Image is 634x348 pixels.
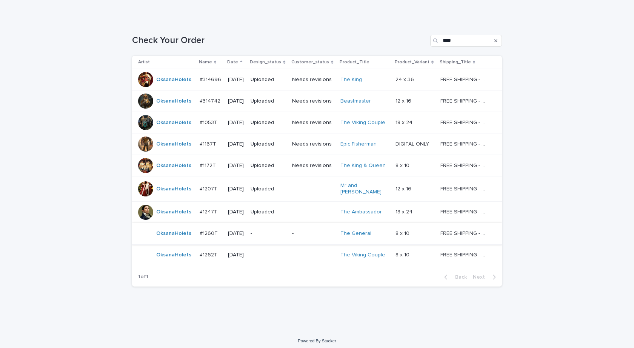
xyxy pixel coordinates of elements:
tr: OksanaHolets #1172T#1172T [DATE]UploadedNeeds revisionsThe King & Queen 8 x 108 x 10 FREE SHIPPIN... [132,155,502,176]
p: #1260T [200,229,219,237]
tr: OksanaHolets #1053T#1053T [DATE]UploadedNeeds revisionsThe Viking Couple 18 x 2418 x 24 FREE SHIP... [132,112,502,133]
p: 18 x 24 [395,118,414,126]
p: - [251,252,286,258]
span: Back [451,274,467,280]
p: Uploaded [251,77,286,83]
p: Needs revisions [292,98,334,104]
p: Uploaded [251,163,286,169]
p: FREE SHIPPING - preview in 1-2 business days, after your approval delivery will take 5-10 b.d. [440,184,489,192]
p: 8 x 10 [395,229,411,237]
p: [DATE] [228,186,245,192]
p: [DATE] [228,252,245,258]
p: Uploaded [251,120,286,126]
p: - [292,230,334,237]
p: 1 of 1 [132,268,154,286]
p: FREE SHIPPING - preview in 1-2 business days, after your approval delivery will take 5-10 b.d. [440,229,489,237]
p: 12 x 16 [395,97,413,104]
a: OksanaHolets [156,163,191,169]
p: 24 x 36 [395,75,415,83]
p: #1247T [200,207,219,215]
tr: OksanaHolets #314696#314696 [DATE]UploadedNeeds revisionsThe King 24 x 3624 x 36 FREE SHIPPING - ... [132,69,502,90]
p: #1053T [200,118,219,126]
p: 8 x 10 [395,250,411,258]
a: OksanaHolets [156,230,191,237]
p: 12 x 16 [395,184,413,192]
a: The Viking Couple [340,252,385,258]
p: FREE SHIPPING - preview in 1-2 business days, after your approval delivery will take 5-10 b.d. [440,161,489,169]
a: OksanaHolets [156,77,191,83]
p: [DATE] [228,141,245,147]
p: FREE SHIPPING - preview in 1-2 business days, after your approval delivery will take 5-10 b.d. [440,250,489,258]
p: [DATE] [228,98,245,104]
p: #1262T [200,250,219,258]
tr: OksanaHolets #1260T#1260T [DATE]--The General 8 x 108 x 10 FREE SHIPPING - preview in 1-2 busines... [132,223,502,244]
a: OksanaHolets [156,98,191,104]
p: [DATE] [228,120,245,126]
p: FREE SHIPPING - preview in 1-2 business days, after your approval delivery will take 5-10 b.d. [440,140,489,147]
p: Needs revisions [292,141,334,147]
p: FREE SHIPPING - preview in 1-2 business days, after your approval delivery will take 5-10 b.d. [440,97,489,104]
a: Powered By Stacker [298,339,336,343]
p: - [292,209,334,215]
a: The King & Queen [340,163,386,169]
a: The Viking Couple [340,120,385,126]
p: - [251,230,286,237]
p: #314696 [200,75,223,83]
a: The General [340,230,371,237]
tr: OksanaHolets #1262T#1262T [DATE]--The Viking Couple 8 x 108 x 10 FREE SHIPPING - preview in 1-2 b... [132,244,502,266]
p: Uploaded [251,141,286,147]
a: Epic Fisherman [340,141,377,147]
p: 8 x 10 [395,161,411,169]
p: Uploaded [251,209,286,215]
a: Mr and [PERSON_NAME] [340,182,388,195]
p: [DATE] [228,77,245,83]
a: OksanaHolets [156,120,191,126]
span: Next [473,274,489,280]
p: DIGITAL ONLY [395,140,431,147]
p: [DATE] [228,163,245,169]
p: #1207T [200,184,219,192]
button: Next [470,274,502,281]
p: - [292,252,334,258]
p: Uploaded [251,186,286,192]
tr: OksanaHolets #1167T#1167T [DATE]UploadedNeeds revisionsEpic Fisherman DIGITAL ONLYDIGITAL ONLY FR... [132,133,502,155]
a: The Ambassador [340,209,382,215]
p: FREE SHIPPING - preview in 1-2 business days, after your approval delivery will take 5-10 b.d. [440,207,489,215]
p: FREE SHIPPING - preview in 1-2 business days, after your approval delivery will take 5-10 b.d. [440,75,489,83]
p: Artist [138,58,150,66]
input: Search [430,35,502,47]
a: OksanaHolets [156,141,191,147]
a: OksanaHolets [156,252,191,258]
p: #1172T [200,161,217,169]
p: [DATE] [228,209,245,215]
a: Beastmaster [340,98,371,104]
p: Needs revisions [292,163,334,169]
p: Needs revisions [292,77,334,83]
p: Date [227,58,238,66]
a: OksanaHolets [156,209,191,215]
button: Back [438,274,470,281]
p: #1167T [200,140,218,147]
p: Needs revisions [292,120,334,126]
p: Shipping_Title [440,58,471,66]
tr: OksanaHolets #1207T#1207T [DATE]Uploaded-Mr and [PERSON_NAME] 12 x 1612 x 16 FREE SHIPPING - prev... [132,176,502,202]
p: 18 x 24 [395,207,414,215]
a: OksanaHolets [156,186,191,192]
h1: Check Your Order [132,35,427,46]
p: - [292,186,334,192]
p: FREE SHIPPING - preview in 1-2 business days, after your approval delivery will take 5-10 b.d. [440,118,489,126]
p: Name [199,58,212,66]
a: The King [340,77,362,83]
p: Uploaded [251,98,286,104]
tr: OksanaHolets #1247T#1247T [DATE]Uploaded-The Ambassador 18 x 2418 x 24 FREE SHIPPING - preview in... [132,201,502,223]
p: Design_status [250,58,281,66]
p: Product_Title [340,58,369,66]
p: Product_Variant [395,58,429,66]
p: Customer_status [291,58,329,66]
p: [DATE] [228,230,245,237]
tr: OksanaHolets #314742#314742 [DATE]UploadedNeeds revisionsBeastmaster 12 x 1612 x 16 FREE SHIPPING... [132,90,502,112]
p: #314742 [200,97,222,104]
